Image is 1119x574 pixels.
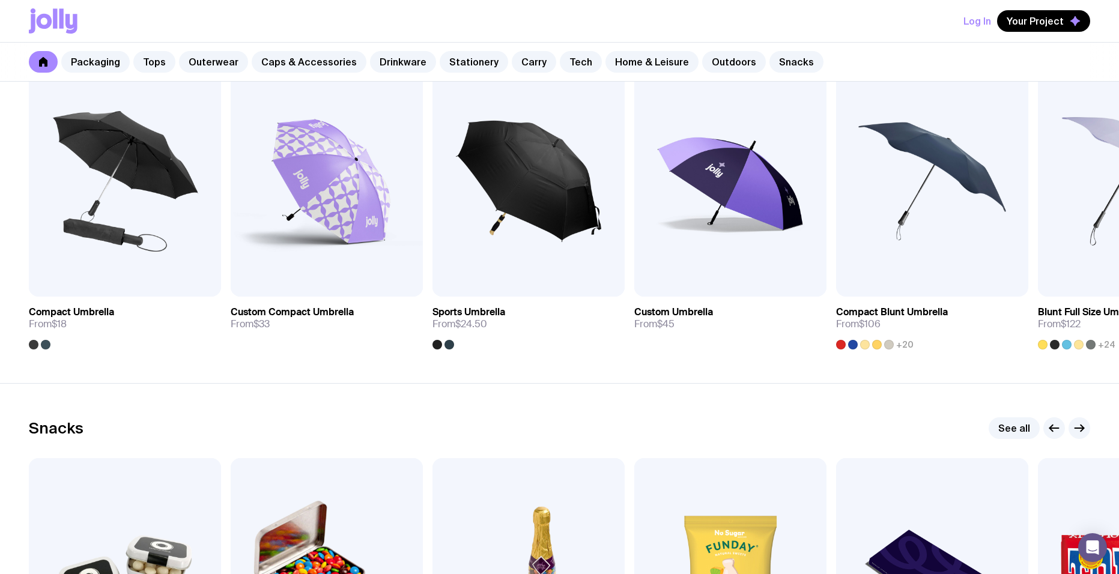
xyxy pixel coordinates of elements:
[432,306,505,318] h3: Sports Umbrella
[997,10,1090,32] button: Your Project
[605,51,699,73] a: Home & Leisure
[560,51,602,73] a: Tech
[634,318,675,330] span: From
[29,306,114,318] h3: Compact Umbrella
[252,51,366,73] a: Caps & Accessories
[231,318,270,330] span: From
[179,51,248,73] a: Outerwear
[836,318,881,330] span: From
[370,51,436,73] a: Drinkware
[702,51,766,73] a: Outdoors
[440,51,508,73] a: Stationery
[52,318,67,330] span: $18
[231,306,354,318] h3: Custom Compact Umbrella
[657,318,675,330] span: $45
[769,51,823,73] a: Snacks
[859,318,881,330] span: $106
[133,51,175,73] a: Tops
[1098,340,1115,349] span: +24
[1078,533,1107,562] div: Open Intercom Messenger
[432,318,487,330] span: From
[29,318,67,330] span: From
[455,318,487,330] span: $24.50
[896,340,914,349] span: +20
[1038,318,1081,330] span: From
[253,318,270,330] span: $33
[634,306,713,318] h3: Custom Umbrella
[836,306,948,318] h3: Compact Blunt Umbrella
[1061,318,1081,330] span: $122
[1007,15,1064,27] span: Your Project
[29,419,83,437] h2: Snacks
[836,297,1028,349] a: Compact Blunt UmbrellaFrom$106+20
[512,51,556,73] a: Carry
[989,417,1040,439] a: See all
[634,297,826,340] a: Custom UmbrellaFrom$45
[231,297,423,340] a: Custom Compact UmbrellaFrom$33
[29,297,221,349] a: Compact UmbrellaFrom$18
[432,297,625,349] a: Sports UmbrellaFrom$24.50
[61,51,130,73] a: Packaging
[963,10,991,32] button: Log In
